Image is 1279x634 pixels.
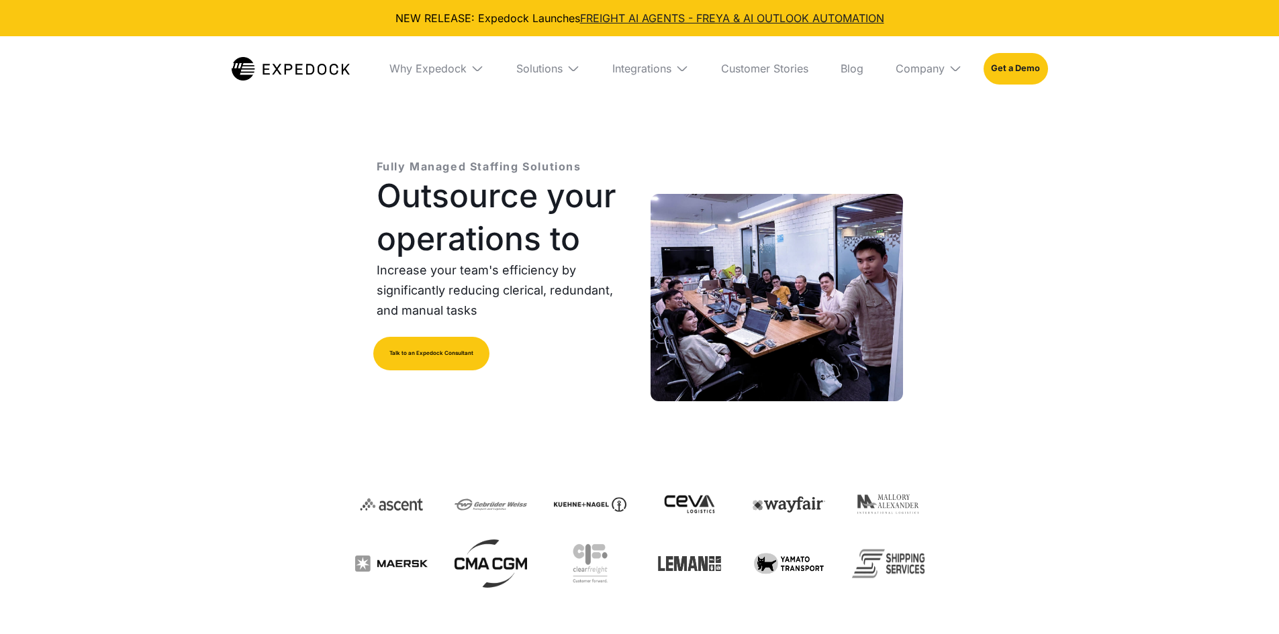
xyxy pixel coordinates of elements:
div: Why Expedock [389,62,467,75]
a: Blog [830,36,874,101]
a: Get a Demo [984,53,1047,84]
a: FREIGHT AI AGENTS - FREYA & AI OUTLOOK AUTOMATION [580,11,884,25]
h1: Outsource your operations to [377,174,629,260]
p: Fully Managed Staffing Solutions [377,158,581,174]
div: NEW RELEASE: Expedock Launches [11,11,1268,25]
div: Company [896,62,945,75]
div: Solutions [516,62,563,75]
a: Customer Stories [710,36,819,101]
a: Talk to an Expedock Consultant [373,337,489,370]
div: Integrations [612,62,671,75]
p: Increase your team's efficiency by significantly reducing clerical, redundant, and manual tasks [377,260,629,321]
